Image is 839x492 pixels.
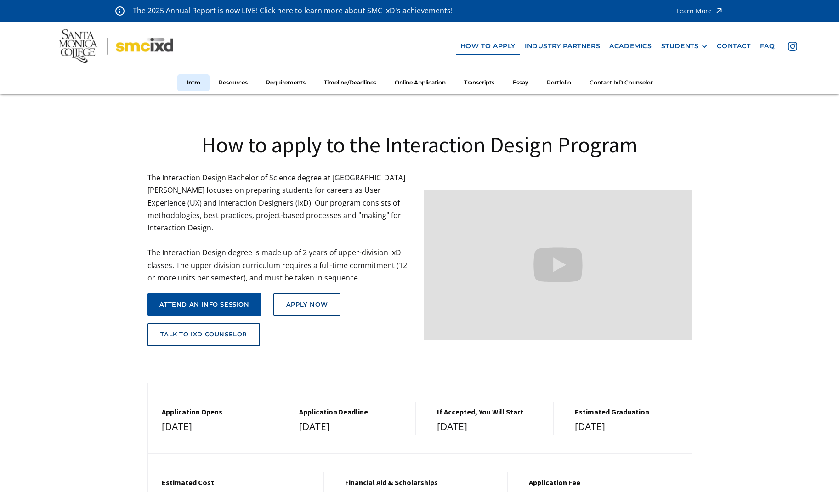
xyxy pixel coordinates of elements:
div: [DATE] [299,419,406,435]
div: STUDENTS [661,42,699,50]
a: Intro [177,74,210,91]
h5: Application Opens [162,408,269,416]
a: attend an info session [147,293,261,316]
div: Apply Now [286,301,328,308]
div: STUDENTS [661,42,708,50]
a: Apply Now [273,293,340,316]
img: icon - information - alert [115,6,125,16]
iframe: Design your future with a Bachelor's Degree in Interaction Design from Santa Monica College [424,190,692,340]
h5: estimated graduation [575,408,682,416]
h5: Application Fee [529,478,682,487]
a: Contact IxD Counselor [580,74,662,91]
a: Academics [605,38,656,55]
div: talk to ixd counselor [160,331,248,338]
p: The 2025 Annual Report is now LIVE! Click here to learn more about SMC IxD's achievements! [133,5,454,17]
div: [DATE] [162,419,269,435]
h5: financial aid & Scholarships [345,478,498,487]
img: Santa Monica College - SMC IxD logo [59,29,173,63]
div: [DATE] [437,419,544,435]
a: Timeline/Deadlines [315,74,385,91]
img: icon - arrow - alert [714,5,724,17]
h5: If Accepted, You Will Start [437,408,544,416]
a: Portfolio [538,74,580,91]
a: Learn More [676,5,724,17]
a: contact [712,38,755,55]
a: faq [755,38,780,55]
h1: How to apply to the Interaction Design Program [147,130,692,159]
img: icon - instagram [788,42,797,51]
div: attend an info session [159,301,249,308]
p: The Interaction Design Bachelor of Science degree at [GEOGRAPHIC_DATA][PERSON_NAME] focuses on pr... [147,172,415,284]
a: Resources [210,74,257,91]
h5: Estimated cost [162,478,315,487]
a: Transcripts [455,74,504,91]
a: talk to ixd counselor [147,323,261,346]
div: Learn More [676,8,712,14]
a: Online Application [385,74,455,91]
a: industry partners [520,38,605,55]
h5: Application Deadline [299,408,406,416]
a: how to apply [456,38,520,55]
a: Essay [504,74,538,91]
a: Requirements [257,74,315,91]
div: [DATE] [575,419,682,435]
